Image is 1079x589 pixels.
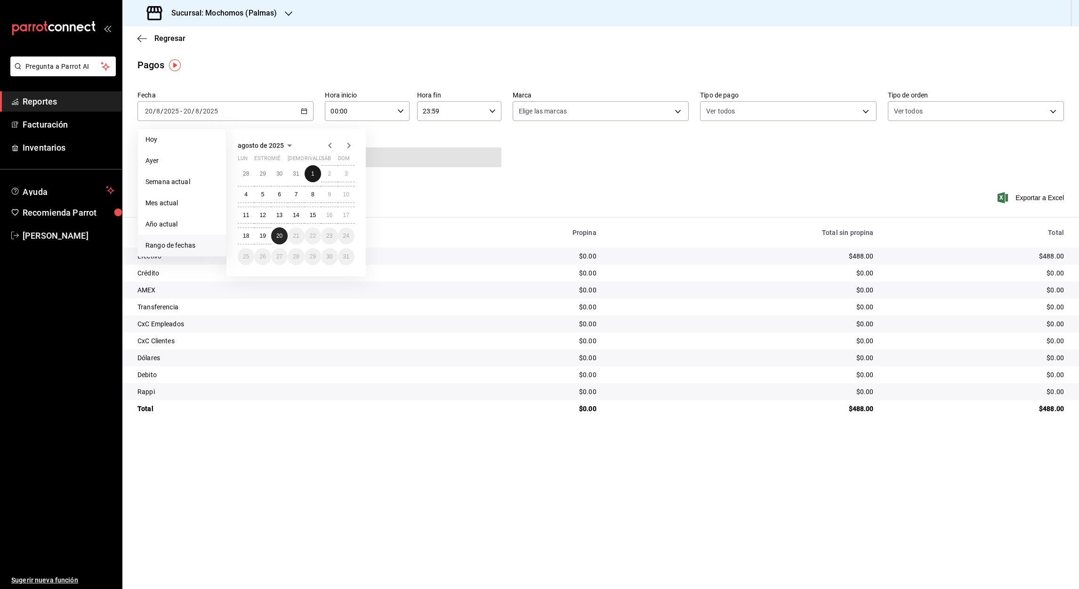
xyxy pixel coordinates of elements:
[288,207,304,224] button: 14 de agosto de 2025
[449,319,596,329] div: $0.00
[243,233,249,239] abbr: 18 de agosto de 2025
[513,92,689,98] label: Marca
[276,170,282,177] abbr: 30 de julio de 2025
[293,253,299,260] abbr: 28 de agosto de 2025
[889,302,1064,312] div: $0.00
[321,186,338,203] button: 9 de agosto de 2025
[137,302,434,312] div: Transferencia
[156,107,161,115] input: --
[145,156,218,166] span: Ayer
[889,387,1064,396] div: $0.00
[326,233,332,239] abbr: 23 de agosto de 2025
[137,268,434,278] div: Crédito
[195,107,200,115] input: --
[261,191,265,198] abbr: 5 de agosto de 2025
[271,207,288,224] button: 13 de agosto de 2025
[293,212,299,218] abbr: 14 de agosto de 2025
[238,227,254,244] button: 18 de agosto de 2025
[328,191,331,198] abbr: 9 de agosto de 2025
[238,248,254,265] button: 25 de agosto de 2025
[293,233,299,239] abbr: 21 de agosto de 2025
[295,191,298,198] abbr: 7 de agosto de 2025
[137,285,434,295] div: AMEX
[254,155,284,165] abbr: martes
[163,107,179,115] input: ----
[288,155,343,165] abbr: jueves
[700,92,876,98] label: Tipo de pago
[104,24,111,32] button: open_drawer_menu
[612,336,874,346] div: $0.00
[254,186,271,203] button: 5 de agosto de 2025
[449,302,596,312] div: $0.00
[180,107,182,115] span: -
[889,353,1064,363] div: $0.00
[276,212,282,218] abbr: 13 de agosto de 2025
[321,165,338,182] button: 2 de agosto de 2025
[23,143,65,153] font: Inventarios
[200,107,202,115] span: /
[278,191,281,198] abbr: 6 de agosto de 2025
[259,212,266,218] abbr: 12 de agosto de 2025
[343,233,349,239] abbr: 24 de agosto de 2025
[305,248,321,265] button: 29 de agosto de 2025
[183,107,192,115] input: --
[612,370,874,379] div: $0.00
[243,170,249,177] abbr: 28 de julio de 2025
[145,177,218,187] span: Semana actual
[310,233,316,239] abbr: 22 de agosto de 2025
[321,227,338,244] button: 23 de agosto de 2025
[23,97,57,106] font: Reportes
[612,387,874,396] div: $0.00
[169,59,181,71] img: Marcador de información sobre herramientas
[153,107,156,115] span: /
[259,253,266,260] abbr: 26 de agosto de 2025
[888,92,1064,98] label: Tipo de orden
[328,170,331,177] abbr: 2 de agosto de 2025
[612,319,874,329] div: $0.00
[311,191,314,198] abbr: 8 de agosto de 2025
[238,140,295,151] button: agosto de 2025
[137,387,434,396] div: Rappi
[1015,194,1064,202] font: Exportar a Excel
[10,56,116,76] button: Pregunta a Parrot AI
[345,170,348,177] abbr: 3 de agosto de 2025
[145,198,218,208] span: Mes actual
[612,353,874,363] div: $0.00
[244,191,248,198] abbr: 4 de agosto de 2025
[338,207,354,224] button: 17 de agosto de 2025
[343,253,349,260] abbr: 31 de agosto de 2025
[310,212,316,218] abbr: 15 de agosto de 2025
[243,253,249,260] abbr: 25 de agosto de 2025
[137,370,434,379] div: Debito
[449,370,596,379] div: $0.00
[612,229,874,236] div: Total sin propina
[889,336,1064,346] div: $0.00
[305,155,330,165] abbr: viernes
[137,34,185,43] button: Regresar
[321,207,338,224] button: 16 de agosto de 2025
[259,170,266,177] abbr: 29 de julio de 2025
[612,268,874,278] div: $0.00
[343,212,349,218] abbr: 17 de agosto de 2025
[338,165,354,182] button: 3 de agosto de 2025
[449,285,596,295] div: $0.00
[288,165,304,182] button: 31 de julio de 2025
[161,107,163,115] span: /
[449,353,596,363] div: $0.00
[305,227,321,244] button: 22 de agosto de 2025
[311,170,314,177] abbr: 1 de agosto de 2025
[254,248,271,265] button: 26 de agosto de 2025
[889,285,1064,295] div: $0.00
[449,251,596,261] div: $0.00
[305,207,321,224] button: 15 de agosto de 2025
[137,319,434,329] div: CxC Empleados
[271,186,288,203] button: 6 de agosto de 2025
[23,120,68,129] font: Facturación
[145,241,218,250] span: Rango de fechas
[276,253,282,260] abbr: 27 de agosto de 2025
[612,251,874,261] div: $488.00
[192,107,194,115] span: /
[338,227,354,244] button: 24 de agosto de 2025
[238,186,254,203] button: 4 de agosto de 2025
